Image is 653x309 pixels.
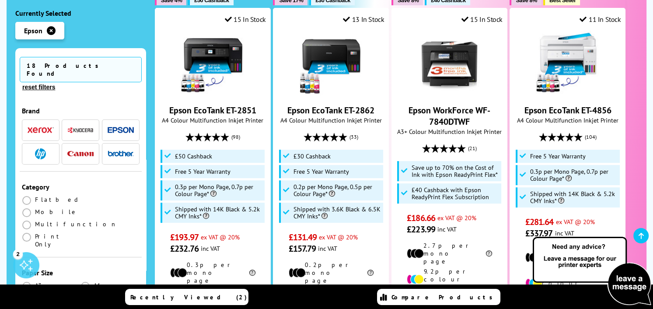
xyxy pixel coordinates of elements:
span: Mobile [35,208,78,216]
span: £186.66 [407,212,435,224]
span: Save up to 70% on the Cost of Ink with Epson ReadyPrint Flex* [412,164,499,178]
span: Free 5 Year Warranty [293,168,349,175]
img: Epson EcoTank ET-2851 [180,30,245,96]
span: 18 Products Found [20,57,142,82]
button: Epson [105,124,136,136]
span: £30 Cashback [293,153,331,160]
div: Paper Size [22,268,140,277]
span: £157.79 [289,243,316,254]
span: Compare Products [391,293,497,301]
span: inc VAT [437,225,457,233]
a: Epson EcoTank ET-4856 [524,105,611,116]
span: A4 [94,281,101,289]
span: Epson [24,26,42,35]
a: Epson EcoTank ET-2862 [298,89,364,98]
img: Epson [108,127,134,133]
span: £223.99 [407,224,435,235]
img: Open Live Chat window [531,235,653,307]
span: £337.97 [525,228,553,239]
img: Epson EcoTank ET-2862 [298,30,364,96]
a: Epson EcoTank ET-2851 [180,89,245,98]
div: 2 [13,249,23,259]
span: inc VAT [318,244,337,253]
li: 2.7p per mono page [407,242,492,265]
span: £281.64 [525,216,554,228]
span: ex VAT @ 20% [319,233,358,241]
span: A4 Colour Multifunction Inkjet Printer [278,116,384,124]
span: A3+ Colour Multifunction Inkjet Printer [396,127,503,136]
img: Kyocera [67,127,94,133]
button: reset filters [20,83,58,91]
span: £40 Cashback with Epson ReadyPrint Flex Subscription [412,186,499,200]
span: Flatbed [35,196,81,204]
span: Shipped with 14K Black & 5.2k CMY Inks* [175,206,262,220]
span: inc VAT [555,229,574,237]
div: 13 In Stock [343,15,384,24]
span: Free 5 Year Warranty [530,153,586,160]
div: 11 In Stock [580,15,621,24]
button: HP [25,148,56,160]
button: Kyocera [65,124,96,136]
span: ex VAT @ 20% [201,233,240,241]
a: Epson EcoTank ET-2851 [169,105,256,116]
span: Multifunction [35,220,117,228]
span: Shipped with 3.6K Black & 6.5K CMY Inks* [293,206,381,220]
span: Recently Viewed (2) [130,293,247,301]
span: £193.97 [170,232,199,243]
a: Epson WorkForce WF-7840DTWF [416,89,482,98]
span: A4 Colour Multifunction Inkjet Printer [514,116,621,124]
li: 0.2p per mono page [289,261,374,284]
span: £232.76 [170,243,199,254]
div: 15 In Stock [225,15,266,24]
span: Print Only [35,232,80,248]
a: Recently Viewed (2) [125,289,248,305]
span: (21) [468,140,477,157]
span: Shipped with 14K Black & 5.2k CMY Inks* [530,190,618,204]
span: (104) [585,129,597,145]
img: Xerox [28,127,54,133]
img: Brother [108,151,134,157]
img: Epson EcoTank ET-4856 [535,30,601,96]
span: inc VAT [201,244,220,253]
span: £131.49 [289,232,317,243]
a: Compare Products [377,289,500,305]
span: ex VAT @ 20% [555,218,594,226]
span: 0.3p per Mono Page, 0.7p per Colour Page* [530,168,618,182]
span: Free 5 Year Warranty [175,168,230,175]
li: 0.7p per colour page [525,271,610,295]
button: Brother [105,148,136,160]
div: Category [22,183,140,191]
span: 0.3p per Mono Page, 0.7p per Colour Page* [175,183,262,197]
span: £50 Cashback [175,153,212,160]
span: (98) [231,129,240,145]
li: 0.3p per mono page [170,261,255,284]
span: 0.2p per Mono Page, 0.5p per Colour Page* [293,183,381,197]
li: 9.2p per colour page [407,267,492,291]
img: HP [35,148,46,159]
button: Xerox [25,124,56,136]
span: A3 [35,281,43,289]
li: 0.3p per mono page [525,246,610,269]
div: Brand [22,106,140,115]
a: Epson EcoTank ET-2862 [287,105,374,116]
img: Canon [67,151,94,157]
span: ex VAT @ 20% [437,214,476,222]
a: Epson EcoTank ET-4856 [535,89,601,98]
span: (33) [349,129,358,145]
button: Canon [65,148,96,160]
div: Currently Selected [15,9,146,18]
div: 15 In Stock [461,15,503,24]
a: Epson WorkForce WF-7840DTWF [409,105,490,127]
img: Epson WorkForce WF-7840DTWF [416,30,482,96]
span: A4 Colour Multifunction Inkjet Printer [160,116,266,124]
